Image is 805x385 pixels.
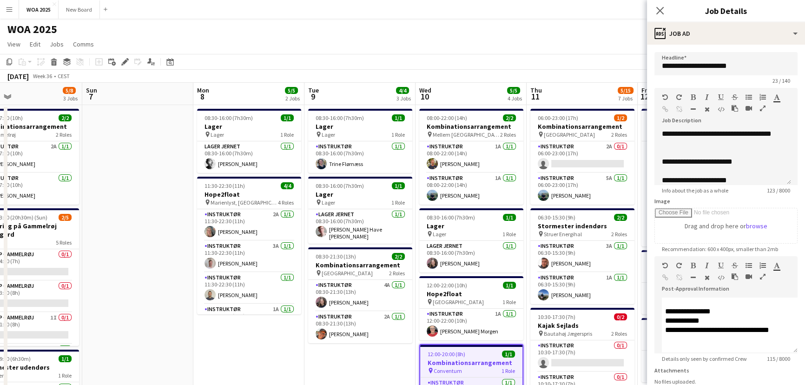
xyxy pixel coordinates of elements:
[396,95,411,102] div: 3 Jobs
[641,109,746,246] app-job-card: 00:00-21:00 (21h)5/6[PERSON_NAME] Marielyst - [GEOGRAPHIC_DATA]6 RolesInstruktør1/100:00-21:00 (2...
[4,38,24,50] a: View
[392,253,405,260] span: 2/2
[641,332,746,340] h3: Lager
[281,182,294,189] span: 4/4
[641,318,746,382] div: 08:30-16:00 (7h30m)1/1Lager Lager1 RoleLager Jernet1A1/108:30-16:00 (7h30m)[PERSON_NAME]
[196,91,209,102] span: 8
[507,87,520,94] span: 5/5
[211,131,224,138] span: Lager
[419,173,523,205] app-card-role: Instruktør1A1/108:00-22:00 (14h)[PERSON_NAME]
[641,122,746,131] h3: [PERSON_NAME]
[690,106,696,113] button: Horizontal Line
[280,131,294,138] span: 1 Role
[676,262,682,269] button: Redo
[59,114,72,121] span: 2/2
[662,93,668,101] button: Undo
[647,22,805,45] div: Job Ad
[31,73,54,80] span: Week 36
[316,253,356,260] span: 08:30-21:30 (13h)
[197,86,209,94] span: Mon
[614,313,627,320] span: 0/2
[654,187,736,194] span: Info about the job as a whole
[211,199,278,206] span: Marienlyst, [GEOGRAPHIC_DATA]
[391,199,405,206] span: 1 Role
[308,190,412,199] h3: Lager
[759,262,766,269] button: Ordered List
[419,222,523,230] h3: Lager
[281,114,294,121] span: 1/1
[611,231,627,238] span: 2 Roles
[641,283,746,314] app-card-role: Instruktør1/107:00-14:00 (7h)Trine Flørnæss
[418,91,431,102] span: 10
[773,262,780,269] button: Text Color
[732,273,738,280] button: Paste as plain text
[419,208,523,272] app-job-card: 08:30-16:00 (7h30m)1/1Lager Lager1 RoleLager Jernet1/108:30-16:00 (7h30m)[PERSON_NAME]
[704,274,710,281] button: Clear Formatting
[308,209,412,244] app-card-role: Lager Jernet1/108:30-16:00 (7h30m)[PERSON_NAME] Have [PERSON_NAME]
[391,131,405,138] span: 1 Role
[718,274,724,281] button: HTML Code
[502,231,516,238] span: 1 Role
[420,358,522,367] h3: Kombinationsarrangement
[197,109,301,173] div: 08:30-16:00 (7h30m)1/1Lager Lager1 RoleLager Jernet1/108:30-16:00 (7h30m)[PERSON_NAME]
[308,141,412,173] app-card-role: Instruktør1/108:30-16:00 (7h30m)Trine Flørnæss
[433,131,500,138] span: Mellem [GEOGRAPHIC_DATA] og [GEOGRAPHIC_DATA]
[59,355,72,362] span: 1/1
[530,208,634,304] div: 06:30-15:30 (9h)2/2Stormester indendørs Struer Energihal2 RolesInstruktør3A1/106:30-15:30 (9h)[PE...
[419,290,523,298] h3: Hope2float
[704,262,710,269] button: Italic
[538,114,578,121] span: 06:00-23:00 (17h)
[197,141,301,173] app-card-role: Lager Jernet1/108:30-16:00 (7h30m)[PERSON_NAME]
[308,280,412,312] app-card-role: Instruktør4A1/108:30-21:30 (13h)[PERSON_NAME]
[7,22,57,36] h1: WOA 2025
[50,40,64,48] span: Jobs
[538,214,575,221] span: 06:30-15:30 (9h)
[640,91,649,102] span: 12
[433,231,446,238] span: Lager
[427,214,475,221] span: 08:30-16:00 (7h30m)
[392,114,405,121] span: 1/1
[308,247,412,343] app-job-card: 08:30-21:30 (13h)2/2Kombinationsarrangement [GEOGRAPHIC_DATA]2 RolesInstruktør4A1/108:30-21:30 (1...
[205,182,245,189] span: 11:30-22:30 (11h)
[59,0,100,19] button: New Board
[308,177,412,244] app-job-card: 08:30-16:00 (7h30m)1/1Lager Lager1 RoleLager Jernet1/108:30-16:00 (7h30m)[PERSON_NAME] Have [PERS...
[662,262,668,269] button: Undo
[704,93,710,101] button: Italic
[641,173,746,205] app-card-role: Instruktør1/100:00-21:00 (21h)[PERSON_NAME]
[614,114,627,121] span: 1/2
[322,131,335,138] span: Lager
[433,299,484,305] span: [GEOGRAPHIC_DATA]
[732,93,738,101] button: Strikethrough
[690,274,696,281] button: Horizontal Line
[85,91,97,102] span: 7
[278,199,294,206] span: 4 Roles
[765,77,798,84] span: 23 / 140
[427,282,467,289] span: 12:00-22:00 (10h)
[285,87,298,94] span: 5/5
[641,250,746,314] app-job-card: 07:00-14:00 (7h)1/1Stormester Udendørs Frederiksværk/[GEOGRAPHIC_DATA]1 RoleInstruktør1/107:00-14...
[530,173,634,205] app-card-role: Instruktør5A1/106:00-23:00 (17h)[PERSON_NAME]
[538,313,575,320] span: 10:30-17:30 (7h)
[759,105,766,112] button: Fullscreen
[676,93,682,101] button: Redo
[690,262,696,269] button: Bold
[59,214,72,221] span: 2/5
[503,282,516,289] span: 1/1
[611,330,627,337] span: 2 Roles
[46,38,67,50] a: Jobs
[197,209,301,241] app-card-role: Instruktør2A1/111:30-22:30 (11h)[PERSON_NAME]
[63,95,78,102] div: 3 Jobs
[530,321,634,330] h3: Kajak Sejlads
[419,141,523,173] app-card-role: Instruktør1A1/108:00-22:00 (14h)[PERSON_NAME]
[654,378,798,385] div: No files uploaded.
[197,177,301,314] app-job-card: 11:30-22:30 (11h)4/4Hope2float Marienlyst, [GEOGRAPHIC_DATA]4 RolesInstruktør2A1/111:30-22:30 (11...
[56,239,72,246] span: 5 Roles
[419,86,431,94] span: Wed
[530,109,634,205] app-job-card: 06:00-23:00 (17h)1/2Kombinationsarrangement [GEOGRAPHIC_DATA]2 RolesInstruktør2A0/106:00-23:00 (1...
[759,187,798,194] span: 123 / 8000
[641,351,746,382] app-card-role: Lager Jernet1A1/108:30-16:00 (7h30m)[PERSON_NAME]
[544,330,592,337] span: Bautahøj Jægerspris
[26,38,44,50] a: Edit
